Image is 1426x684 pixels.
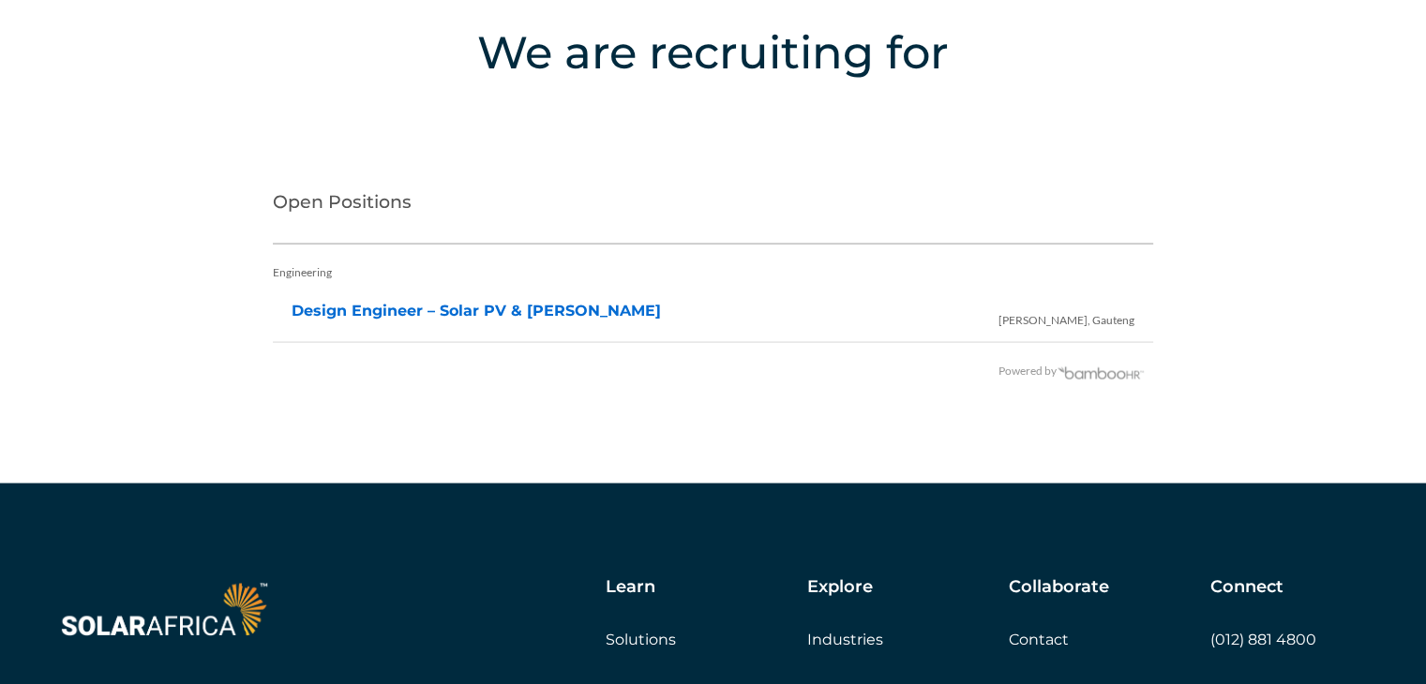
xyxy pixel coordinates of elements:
[273,170,1153,245] h2: Open Positions
[606,631,676,648] a: Solutions
[1210,577,1283,598] h5: Connect
[292,302,661,320] a: Design Engineer – Solar PV & [PERSON_NAME]
[998,293,1134,339] span: [PERSON_NAME], Gauteng
[807,631,883,648] a: Industries
[1009,577,1109,598] h5: Collaborate
[273,254,1153,291] div: Engineering
[1057,364,1145,379] img: BambooHR - HR software
[273,352,1145,390] div: Powered by
[1210,631,1316,648] a: (012) 881 4800
[807,577,873,598] h5: Explore
[84,20,1342,85] h4: We are recruiting for
[1009,631,1069,648] a: Contact
[606,577,655,598] h5: Learn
